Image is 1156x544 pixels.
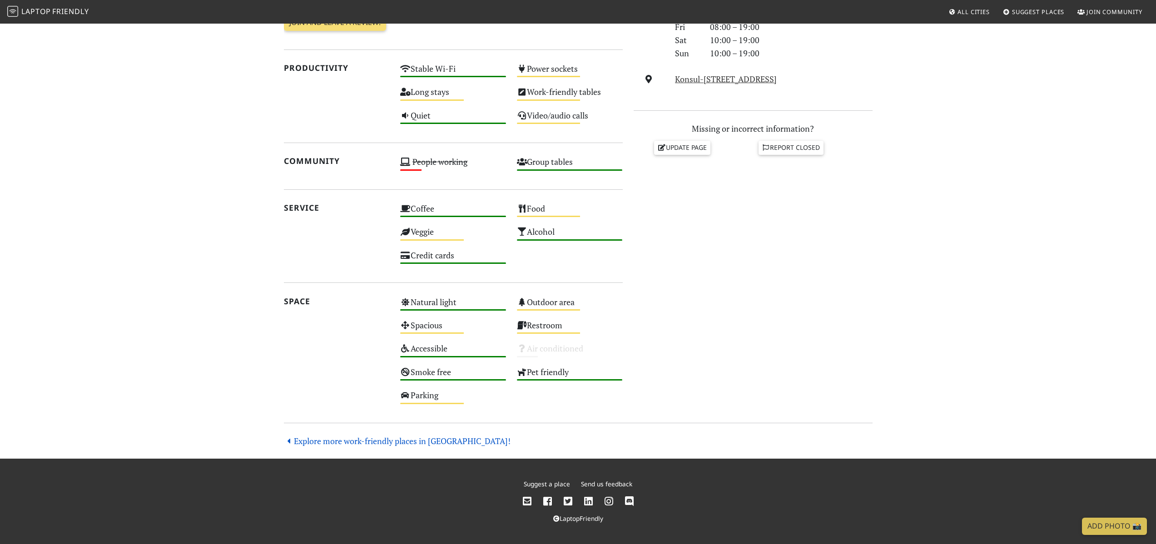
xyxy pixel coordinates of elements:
div: Outdoor area [511,295,628,318]
div: Restroom [511,318,628,341]
div: Fri [670,20,704,34]
a: Send us feedback [581,480,632,488]
div: Natural light [395,295,511,318]
div: Coffee [395,201,511,224]
span: Friendly [52,6,89,16]
span: Suggest Places [1012,8,1065,16]
div: Work-friendly tables [511,84,628,108]
h2: Community [284,156,390,166]
span: Laptop [21,6,51,16]
a: Explore more work-friendly places in [GEOGRAPHIC_DATA]! [284,435,511,446]
a: Join Community [1074,4,1146,20]
p: Missing or incorrect information? [634,122,873,135]
h2: Service [284,203,390,213]
div: Smoke free [395,365,511,388]
div: Video/audio calls [511,108,628,131]
a: Report closed [759,141,824,154]
a: LaptopFriendly [553,514,603,523]
h2: Productivity [284,63,390,73]
div: Quiet [395,108,511,131]
div: 08:00 – 19:00 [705,20,878,34]
div: Spacious [395,318,511,341]
div: 10:00 – 19:00 [705,47,878,60]
div: Sun [670,47,704,60]
a: Suggest Places [999,4,1068,20]
span: Join Community [1087,8,1142,16]
a: Suggest a place [524,480,570,488]
div: Alcohol [511,224,628,247]
div: Group tables [511,154,628,178]
s: People working [412,156,467,167]
a: All Cities [945,4,993,20]
div: 10:00 – 19:00 [705,34,878,47]
h2: Space [284,297,390,306]
img: LaptopFriendly [7,6,18,17]
div: Veggie [395,224,511,247]
div: Pet friendly [511,365,628,388]
a: Konsul-[STREET_ADDRESS] [675,74,777,84]
div: Stable Wi-Fi [395,61,511,84]
a: LaptopFriendly LaptopFriendly [7,4,89,20]
div: Long stays [395,84,511,108]
div: Parking [395,388,511,411]
div: Accessible [395,341,511,364]
div: Food [511,201,628,224]
div: Credit cards [395,248,511,271]
span: All Cities [958,8,990,16]
div: Power sockets [511,61,628,84]
div: Sat [670,34,704,47]
div: Air conditioned [511,341,628,364]
a: Update page [654,141,710,154]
